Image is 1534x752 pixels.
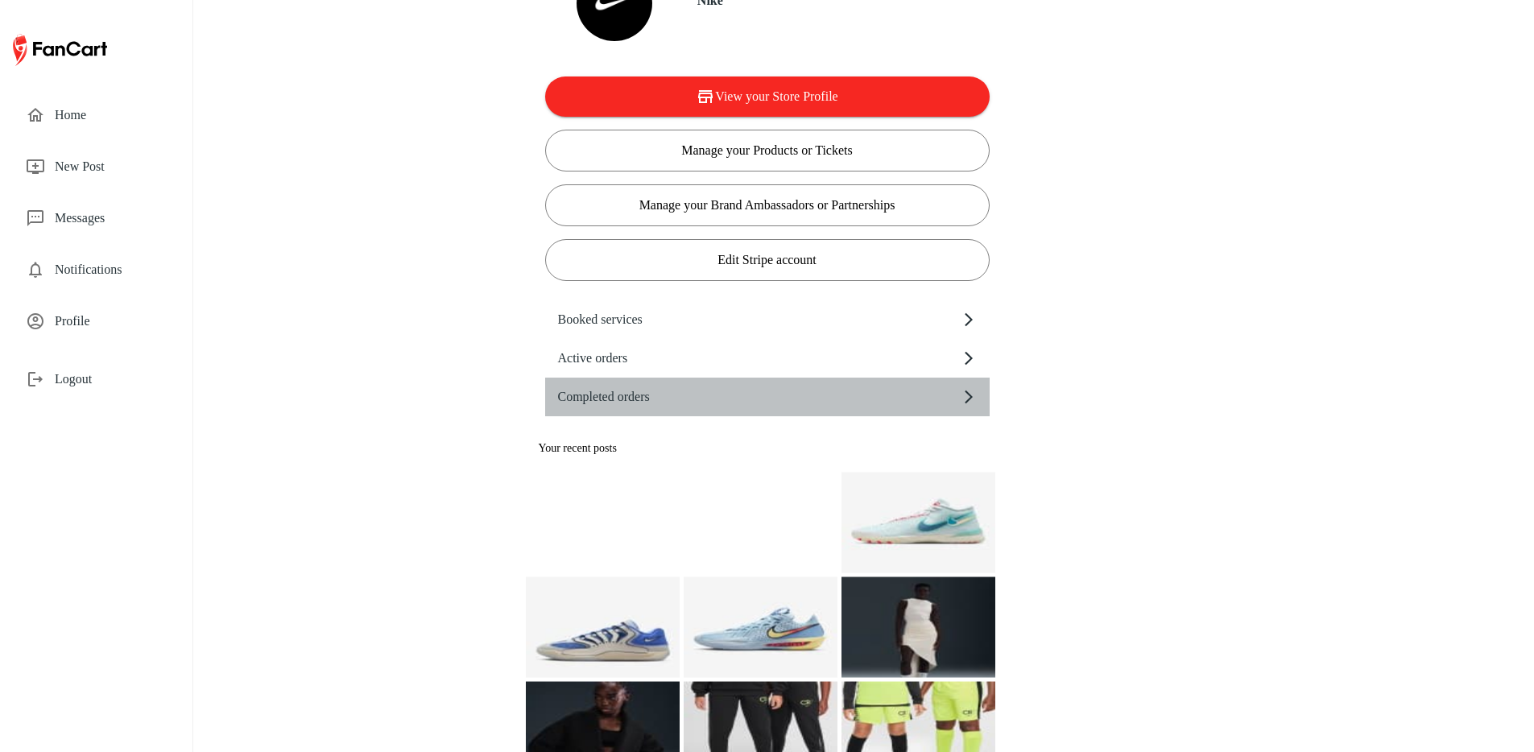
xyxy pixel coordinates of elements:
button: Manage your Brand Ambassadors or Partnerships [545,184,990,226]
span: Messages [55,209,167,228]
div: Home [13,96,180,134]
div: Logout [13,360,180,399]
span: Logout [55,370,167,389]
img: Image of post [841,472,995,572]
div: Profile [13,302,180,341]
img: Image of post [841,576,995,677]
img: FanCart logo [13,31,107,69]
div: New Post [13,147,180,186]
div: Your recent posts [526,429,996,468]
span: Notifications [55,260,167,279]
span: Home [55,105,167,125]
span: New Post [55,157,167,176]
div: Notifications [13,250,180,289]
span: Completed orders [558,387,961,407]
span: Profile [55,312,167,331]
img: Image of post [526,576,680,677]
div: Booked services [545,300,990,339]
button: Edit Stripe account [545,239,990,281]
button: Manage your Products or Tickets [545,130,990,171]
div: Active orders [545,339,990,378]
img: Image of post [684,576,837,677]
button: View your Store Profile [545,76,990,117]
span: Booked services [558,310,961,329]
p: Active orders [558,351,628,365]
div: Messages [13,199,180,238]
div: Completed orders [545,378,990,416]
